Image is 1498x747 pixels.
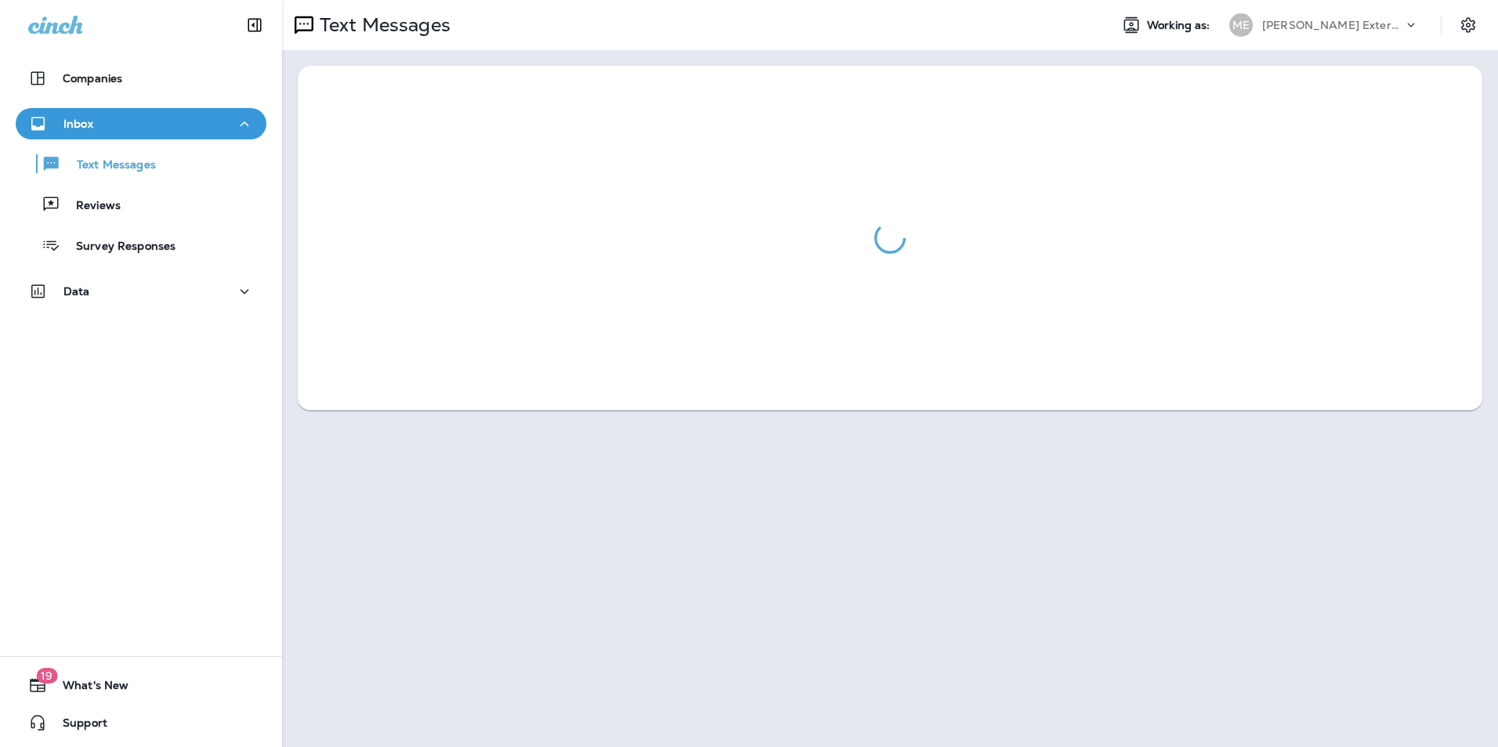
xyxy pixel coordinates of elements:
[1454,11,1482,39] button: Settings
[60,240,175,254] p: Survey Responses
[16,229,266,262] button: Survey Responses
[1229,13,1253,37] div: ME
[60,199,121,214] p: Reviews
[16,147,266,180] button: Text Messages
[233,9,277,41] button: Collapse Sidebar
[36,668,57,684] span: 19
[16,669,266,701] button: 19What's New
[61,158,156,173] p: Text Messages
[313,13,450,37] p: Text Messages
[47,716,107,735] span: Support
[16,188,266,221] button: Reviews
[47,679,128,698] span: What's New
[16,63,266,94] button: Companies
[16,108,266,139] button: Inbox
[16,276,266,307] button: Data
[16,707,266,738] button: Support
[63,117,93,130] p: Inbox
[1147,19,1214,32] span: Working as:
[1262,19,1403,31] p: [PERSON_NAME] Exterminating
[63,72,122,85] p: Companies
[63,285,90,298] p: Data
